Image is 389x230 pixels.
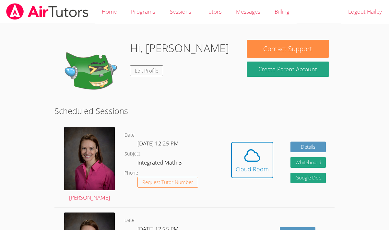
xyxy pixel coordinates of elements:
[124,131,135,139] dt: Date
[60,40,125,105] img: default.png
[236,8,260,15] span: Messages
[54,105,335,117] h2: Scheduled Sessions
[124,150,140,158] dt: Subject
[137,177,198,188] button: Request Tutor Number
[290,173,326,183] a: Google Doc
[142,180,193,185] span: Request Tutor Number
[290,157,326,168] button: Whiteboard
[247,40,329,58] button: Contact Support
[130,40,229,56] h1: Hi, [PERSON_NAME]
[130,65,163,76] a: Edit Profile
[247,62,329,77] button: Create Parent Account
[124,169,138,177] dt: Phone
[137,140,179,147] span: [DATE] 12:25 PM
[137,158,183,169] dd: Integrated Math 3
[124,216,135,224] dt: Date
[64,127,115,202] a: [PERSON_NAME]
[64,127,115,190] img: Miller_Becky_headshot%20(3).jpg
[236,165,269,174] div: Cloud Room
[290,142,326,152] a: Details
[231,142,273,178] button: Cloud Room
[6,3,89,20] img: airtutors_banner-c4298cdbf04f3fff15de1276eac7730deb9818008684d7c2e4769d2f7ddbe033.png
